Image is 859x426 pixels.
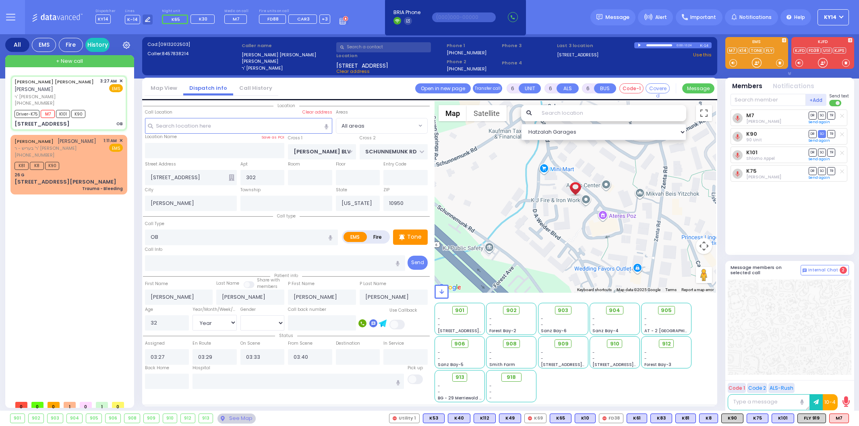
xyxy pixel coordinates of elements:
[506,306,517,314] span: 902
[696,238,712,254] button: Map camera controls
[288,281,315,287] label: P First Name
[739,14,772,21] span: Notifications
[685,41,692,50] div: 0:24
[438,349,440,356] span: -
[125,9,153,14] label: Lines
[438,383,440,389] span: -
[423,414,445,423] div: BLS
[592,356,595,362] span: -
[59,38,83,52] div: Fire
[467,105,507,121] button: Show satellite imagery
[662,340,671,348] span: 912
[119,137,123,144] span: ✕
[489,328,516,334] span: Forest Bay-2
[823,394,838,410] button: 10-4
[106,414,121,423] div: 906
[575,414,596,423] div: BLS
[809,167,817,175] span: DR
[808,267,838,273] span: Internal Chat
[145,187,153,193] label: City
[242,42,333,49] label: Caller name
[833,48,846,54] a: KJPS
[558,340,569,348] span: 909
[407,233,422,241] p: Tone
[794,14,805,21] span: Help
[809,149,817,156] span: DR
[145,118,332,133] input: Search location here
[675,414,696,423] div: BLS
[240,340,260,347] label: On Scene
[746,118,781,124] span: Chaim Horowitz
[599,414,623,423] div: FD38
[829,99,842,107] label: Turn off text
[541,322,543,328] span: -
[48,402,60,408] span: 0
[568,173,582,197] div: JACOB YITZCHOK FRIEDMAN
[592,328,619,334] span: Sanz Bay-4
[746,112,754,118] a: M7
[64,402,76,408] span: 1
[5,38,29,52] div: All
[746,168,757,174] a: K75
[240,187,261,193] label: Township
[489,395,534,401] div: -
[499,414,521,423] div: BLS
[145,84,183,92] a: Map View
[14,79,94,85] a: [PERSON_NAME] [PERSON_NAME]
[731,94,806,106] input: Search member
[489,362,515,368] span: Smith Farm
[116,121,123,127] div: OB
[80,402,92,408] span: 0
[809,112,817,119] span: DR
[145,365,169,371] label: Back Home
[233,16,240,22] span: M7
[336,340,360,347] label: Destination
[557,52,598,58] a: [STREET_ADDRESS]
[557,83,579,93] button: ALS
[438,362,464,368] span: Sanz Bay-5
[14,86,53,93] span: [PERSON_NAME]
[541,349,543,356] span: -
[507,373,516,381] span: 918
[242,52,333,58] label: [PERSON_NAME] [PERSON_NAME]
[502,60,554,66] span: Phone 4
[393,9,420,16] span: BRIA Phone
[14,172,25,178] div: 26 G
[257,277,280,283] small: Share with
[257,283,277,290] span: members
[41,110,55,118] span: M7
[383,161,406,168] label: Entry Code
[827,149,835,156] span: TR
[747,414,768,423] div: K75
[824,14,836,21] span: KY14
[506,340,517,348] span: 908
[145,281,168,287] label: First Name
[605,13,629,21] span: Message
[336,187,347,193] label: State
[594,83,616,93] button: BUS
[408,256,428,270] button: Send
[592,322,595,328] span: -
[14,100,54,106] span: [PHONE_NUMBER]
[389,307,417,314] label: Use Callback
[172,16,180,23] span: K65
[29,414,44,423] div: 902
[747,414,768,423] div: BLS
[791,40,854,45] label: KJFD
[336,118,416,133] span: All areas
[809,138,830,143] a: Send again
[644,316,647,322] span: -
[336,62,388,68] span: [STREET_ADDRESS]
[56,57,83,65] span: + New call
[644,349,647,356] span: -
[609,306,620,314] span: 904
[14,93,97,100] span: ר' [PERSON_NAME]
[437,282,463,293] a: Open this area in Google Maps (opens a new window)
[71,110,85,118] span: K90
[699,414,718,423] div: K8
[145,306,153,313] label: Age
[541,356,543,362] span: -
[627,414,647,423] div: BLS
[85,38,110,52] a: History
[181,414,195,423] div: 912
